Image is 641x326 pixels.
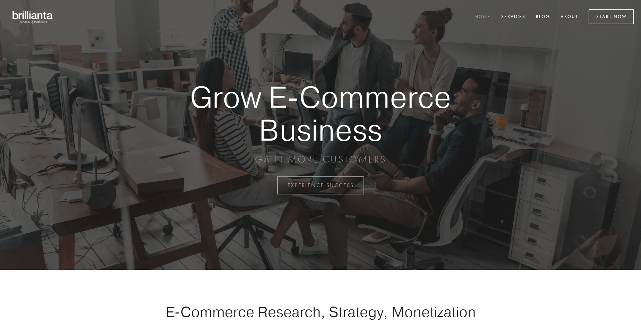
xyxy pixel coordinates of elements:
p: GAIN MORE CUSTOMERS [166,153,475,166]
a: EXPERIENCE SUCCESS [277,176,364,194]
h1: E-Commerce Research, Strategy, Monetization [144,303,497,320]
a: Home [471,11,495,23]
a: Blog [531,11,554,23]
a: Services [497,11,530,23]
strong: Grow E-Commerce Business [166,81,475,146]
a: Start Now [589,9,634,24]
a: About [556,11,583,23]
img: brillianta - research, strategy, marketing [7,7,59,27]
